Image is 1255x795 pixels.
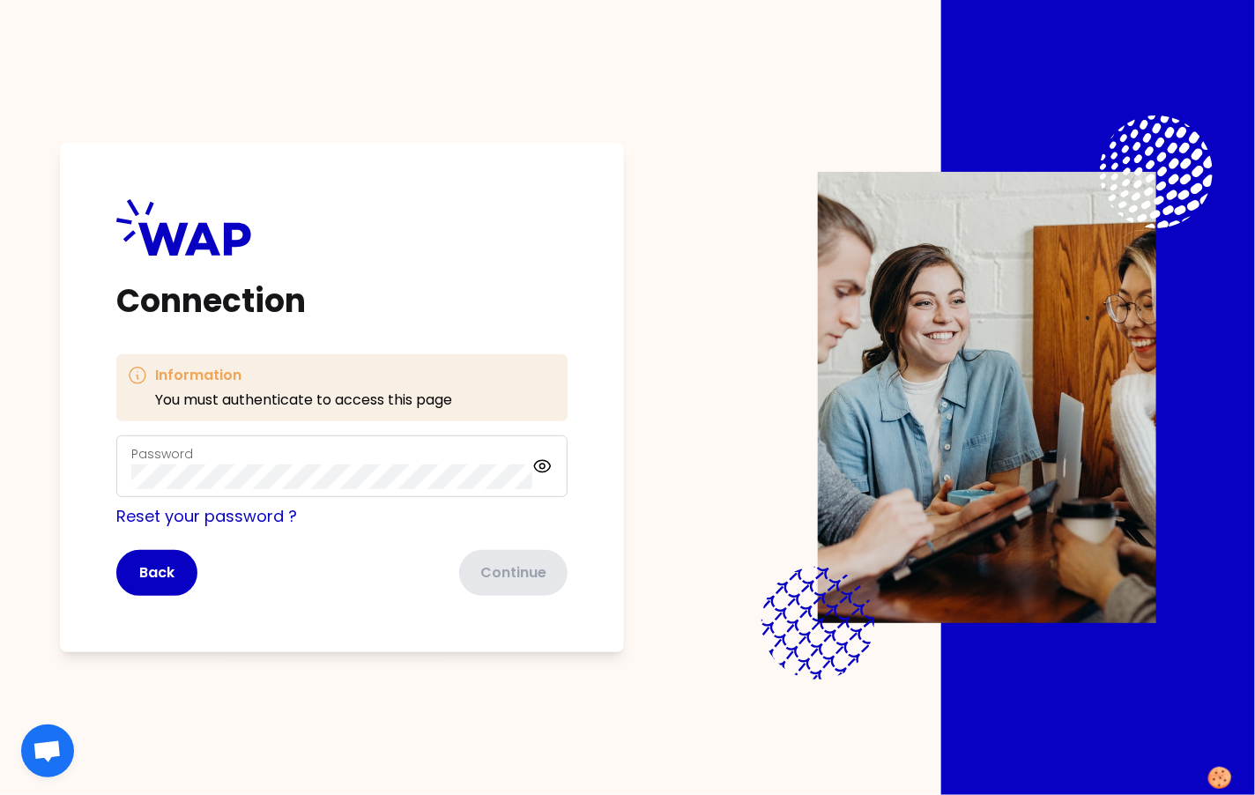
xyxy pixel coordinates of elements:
[818,172,1156,623] img: Description
[459,550,568,596] button: Continue
[116,550,197,596] button: Back
[116,284,568,319] h1: Connection
[21,724,74,777] div: Ouvrir le chat
[116,505,297,527] a: Reset your password ?
[131,445,193,463] label: Password
[155,390,452,411] p: You must authenticate to access this page
[155,365,452,386] h3: Information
